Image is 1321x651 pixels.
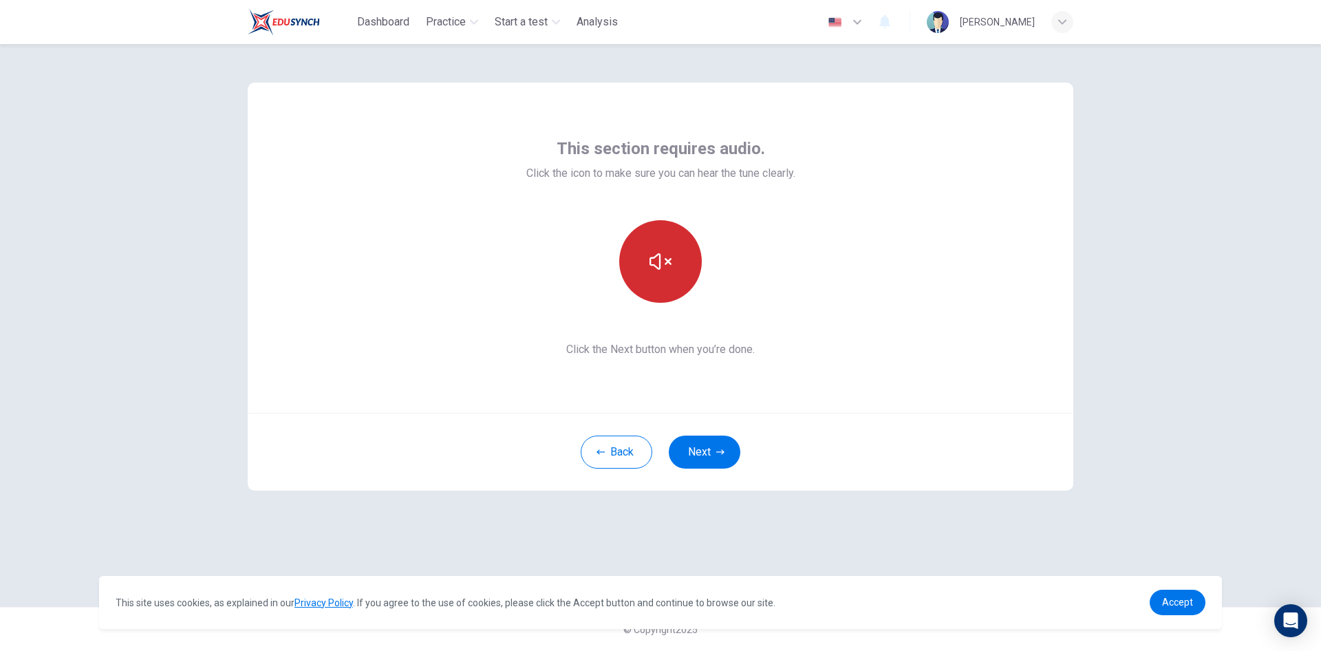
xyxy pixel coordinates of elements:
[248,8,320,36] img: Train Test logo
[426,14,466,30] span: Practice
[1150,590,1205,615] a: dismiss cookie message
[557,138,765,160] span: This section requires audio.
[623,624,698,635] span: © Copyright 2025
[99,576,1222,629] div: cookieconsent
[526,165,795,182] span: Click the icon to make sure you can hear the tune clearly.
[116,597,775,608] span: This site uses cookies, as explained in our . If you agree to the use of cookies, please click th...
[577,14,618,30] span: Analysis
[489,10,566,34] button: Start a test
[960,14,1035,30] div: [PERSON_NAME]
[927,11,949,33] img: Profile picture
[294,597,353,608] a: Privacy Policy
[357,14,409,30] span: Dashboard
[581,436,652,469] button: Back
[669,436,740,469] button: Next
[526,341,795,358] span: Click the Next button when you’re done.
[352,10,415,34] button: Dashboard
[826,17,844,28] img: en
[1274,604,1307,637] div: Open Intercom Messenger
[420,10,484,34] button: Practice
[571,10,623,34] button: Analysis
[248,8,352,36] a: Train Test logo
[1162,597,1193,608] span: Accept
[495,14,548,30] span: Start a test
